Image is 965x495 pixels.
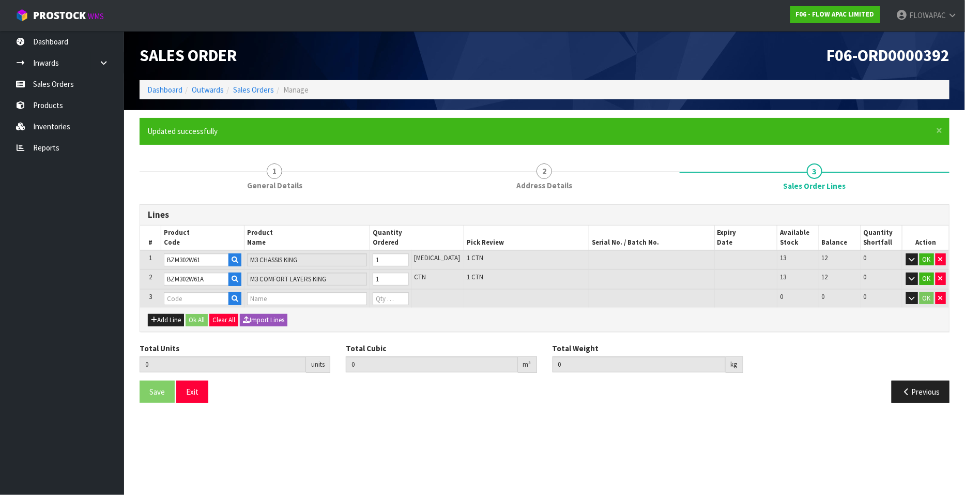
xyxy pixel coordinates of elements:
button: Clear All [209,314,238,326]
input: Total Cubic [346,356,517,372]
button: Import Lines [240,314,287,326]
span: 12 [822,273,828,281]
a: Dashboard [147,85,182,95]
th: Balance [819,226,861,250]
button: OK [920,253,934,266]
a: Outwards [192,85,224,95]
span: × [936,123,942,138]
span: 0 [864,253,867,262]
span: Sales Order [140,45,237,66]
span: 2 [537,163,552,179]
span: [MEDICAL_DATA] [415,253,461,262]
span: Updated successfully [147,126,218,136]
small: WMS [88,11,104,21]
span: 12 [822,253,828,262]
th: Serial No. / Batch No. [589,226,714,250]
span: Sales Order Lines [783,181,846,191]
button: Add Line [148,314,184,326]
input: Name [247,253,366,266]
span: 0 [780,292,783,301]
span: Sales Order Lines [140,197,949,411]
span: ProStock [33,9,86,22]
input: Name [247,273,366,286]
input: Code [164,292,229,305]
a: Sales Orders [233,85,274,95]
span: 0 [864,273,867,281]
span: General Details [247,180,302,191]
button: Save [140,381,175,403]
input: Total Weight [553,356,726,372]
th: Pick Review [464,226,589,250]
span: 3 [807,163,822,179]
button: OK [920,292,934,305]
span: Save [149,387,165,397]
span: 3 [149,292,152,301]
span: 13 [780,253,786,262]
span: 2 [149,273,152,281]
span: CTN [415,273,426,281]
th: Product Code [161,226,244,250]
span: 1 [149,253,152,262]
span: 13 [780,273,786,281]
img: cube-alt.png [16,9,28,22]
th: Action [902,226,949,250]
th: Quantity Ordered [370,226,464,250]
input: Code [164,253,229,266]
th: Product Name [244,226,370,250]
span: 0 [822,292,825,301]
span: 1 [267,163,282,179]
span: FLOWAPAC [909,10,946,20]
th: Available Stock [777,226,819,250]
strong: F06 - FLOW APAC LIMITED [796,10,875,19]
div: kg [726,356,743,373]
span: 1 CTN [467,273,483,281]
input: Qty Ordered [373,253,409,266]
span: Manage [283,85,309,95]
button: Exit [176,381,208,403]
input: Qty Ordered [373,273,409,286]
input: Code [164,273,229,286]
span: Address Details [516,180,572,191]
input: Name [247,292,366,305]
div: units [306,356,330,373]
button: Previous [892,381,949,403]
th: # [140,226,161,250]
span: F06-ORD0000392 [826,45,949,66]
input: Total Units [140,356,306,372]
input: Qty Ordered [373,292,409,305]
label: Total Weight [553,343,599,354]
th: Expiry Date [714,226,777,250]
div: m³ [518,356,537,373]
th: Quantity Shortfall [861,226,902,250]
label: Total Units [140,343,179,354]
button: OK [920,273,934,285]
span: 0 [864,292,867,301]
h3: Lines [148,210,941,220]
button: Ok All [186,314,208,326]
span: 1 CTN [467,253,483,262]
label: Total Cubic [346,343,386,354]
